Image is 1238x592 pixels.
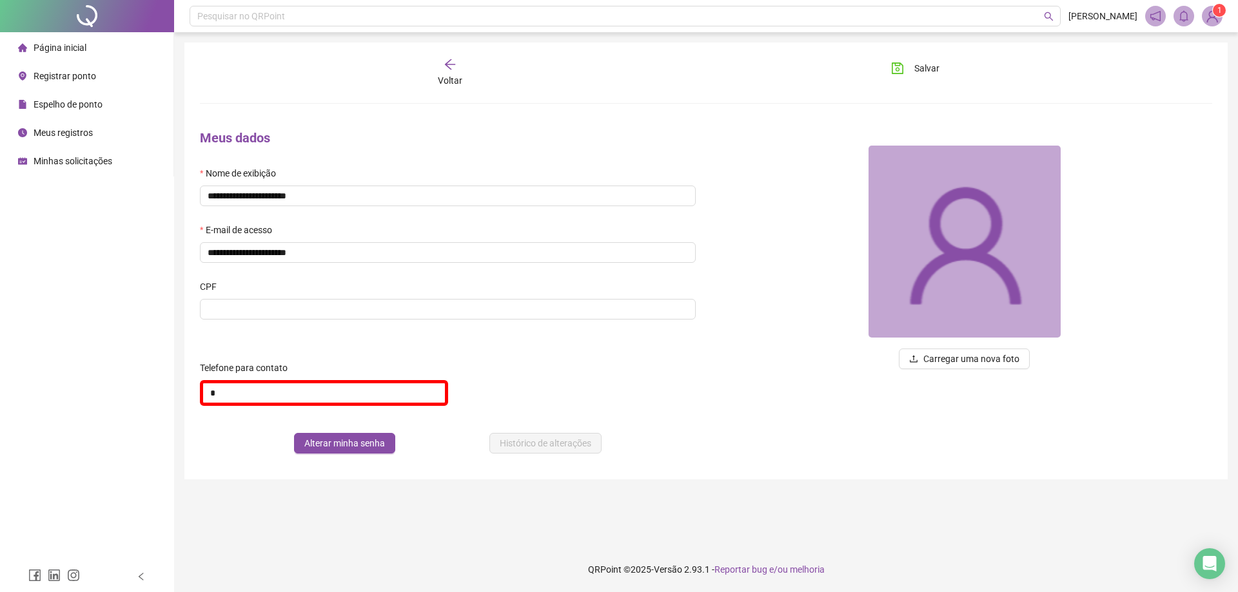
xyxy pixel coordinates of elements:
[1150,10,1161,22] span: notification
[67,569,80,582] span: instagram
[200,280,225,294] label: CPF
[1044,12,1054,21] span: search
[137,572,146,581] span: left
[200,223,280,237] label: E-mail de acesso
[294,433,395,454] button: Alterar minha senha
[489,433,602,454] button: Histórico de alterações
[909,354,918,363] span: upload
[444,58,457,71] span: arrow-left
[18,72,27,81] span: environment
[34,128,93,138] span: Meus registros
[891,62,904,75] span: save
[34,156,112,166] span: Minhas solicitações
[200,129,696,147] h4: Meus dados
[28,569,41,582] span: facebook
[1178,10,1190,22] span: bell
[714,564,825,575] span: Reportar bug e/ou melhoria
[48,569,61,582] span: linkedin
[174,547,1238,592] footer: QRPoint © 2025 - 2.93.1 -
[869,146,1061,338] img: 94348
[200,166,284,180] label: Nome de exibição
[200,361,296,375] label: Telefone para contato
[914,61,939,75] span: Salvar
[34,99,103,110] span: Espelho de ponto
[923,352,1019,366] span: Carregar uma nova foto
[1068,9,1137,23] span: [PERSON_NAME]
[1213,4,1226,17] sup: Atualize o seu contato no menu Meus Dados
[1203,6,1222,26] img: 94348
[34,43,86,53] span: Página inicial
[899,349,1030,369] button: uploadCarregar uma nova foto
[34,71,96,81] span: Registrar ponto
[881,58,949,79] button: Salvar
[304,436,385,450] span: Alterar minha senha
[18,43,27,52] span: home
[1194,548,1225,579] div: Open Intercom Messenger
[18,128,27,137] span: clock-circle
[438,75,462,86] span: Voltar
[654,564,682,575] span: Versão
[18,157,27,166] span: schedule
[18,100,27,109] span: file
[1217,6,1222,15] span: 1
